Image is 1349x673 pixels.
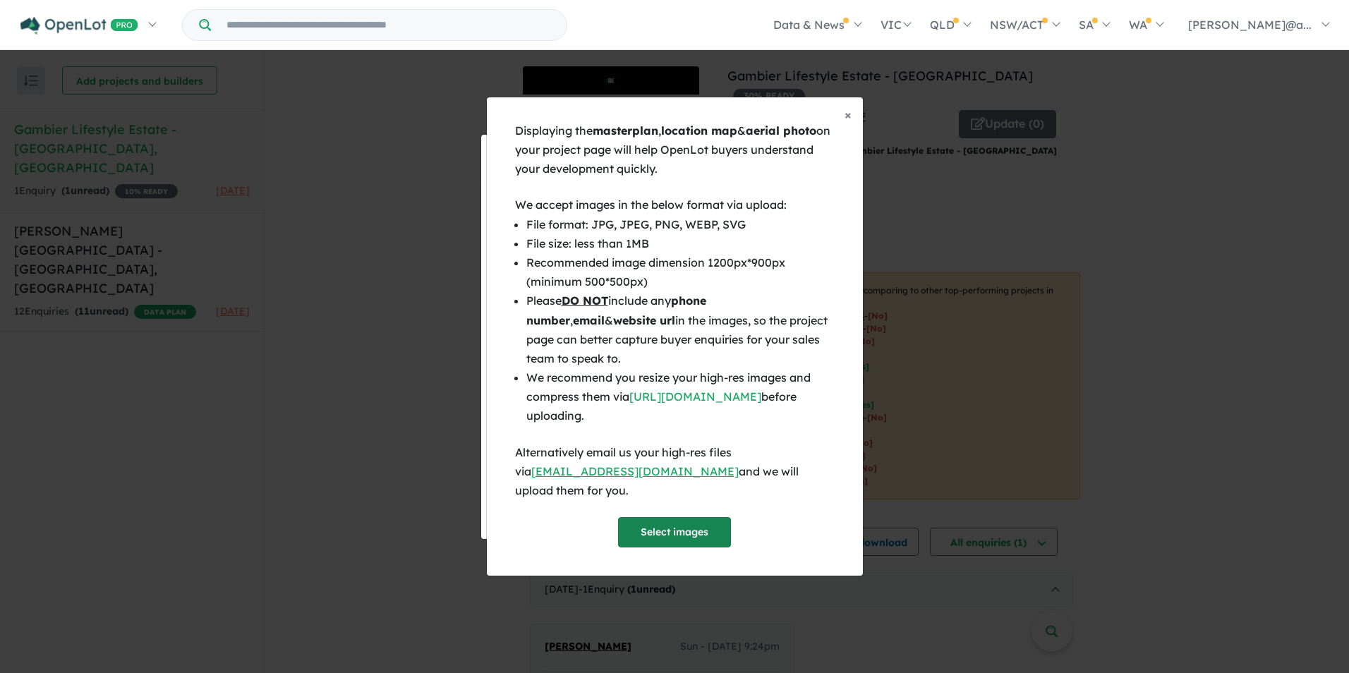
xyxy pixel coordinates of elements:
[613,313,675,327] b: website url
[1188,18,1312,32] span: [PERSON_NAME]@a...
[562,293,608,308] u: DO NOT
[526,291,835,368] li: Please include any , & in the images, so the project page can better capture buyer enquiries for ...
[526,215,835,234] li: File format: JPG, JPEG, PNG, WEBP, SVG
[20,17,138,35] img: Openlot PRO Logo White
[746,123,816,138] b: aerial photo
[526,253,835,291] li: Recommended image dimension 1200px*900px (minimum 500*500px)
[618,517,731,547] button: Select images
[573,313,605,327] b: email
[515,443,835,501] div: Alternatively email us your high-res files via and we will upload them for you.
[629,389,761,404] a: [URL][DOMAIN_NAME]
[526,368,835,426] li: We recommend you resize your high-res images and compress them via before uploading.
[515,121,835,179] div: Displaying the , & on your project page will help OpenLot buyers understand your development quic...
[515,195,835,214] div: We accept images in the below format via upload:
[526,293,706,327] b: phone number
[526,234,835,253] li: File size: less than 1MB
[661,123,737,138] b: location map
[214,10,564,40] input: Try estate name, suburb, builder or developer
[531,464,739,478] a: [EMAIL_ADDRESS][DOMAIN_NAME]
[845,107,852,123] span: ×
[593,123,658,138] b: masterplan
